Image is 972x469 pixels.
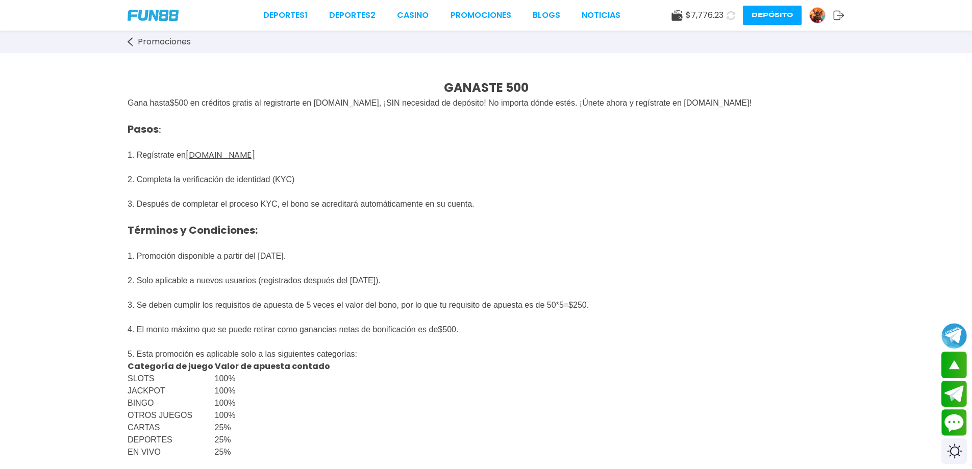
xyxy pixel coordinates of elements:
[128,98,170,107] span: Gana hasta
[215,360,330,372] strong: Valor de apuesta contado
[438,325,442,334] span: $
[743,6,802,25] button: Depósito
[573,301,589,309] span: 250.
[686,9,724,21] span: $ 7,776.23
[215,423,231,432] span: 25%
[451,9,511,21] a: Promociones
[941,323,967,349] button: Join telegram channel
[128,386,165,395] span: JACKPOT
[128,411,192,419] span: OTROS JUEGOS
[215,386,236,395] span: 100%
[810,8,825,23] img: Avatar
[582,9,620,21] a: NOTICIAS
[128,36,201,48] a: Promociones
[128,423,160,432] span: CARTAS
[215,374,236,383] span: 100%
[215,399,236,407] span: 100%
[128,374,154,383] span: SLOTS
[215,411,236,419] span: 100%
[329,9,376,21] a: Deportes2
[128,111,568,309] span: 1. Regístrate en 2. Completa la verificación de identidad (KYC) 3. Después de completar el proces...
[397,9,429,21] a: CASINO
[128,360,213,372] strong: Categoría de juego
[263,9,308,21] a: Deportes1
[941,352,967,378] button: scroll up
[186,149,255,161] a: [DOMAIN_NAME]
[128,435,172,444] span: DEPORTES
[215,448,231,456] span: 25%
[138,36,191,48] span: Promociones
[809,7,833,23] a: Avatar
[128,325,438,334] span: 4. El monto máximo que se puede retirar como ganancias netas de bonificación es de
[128,223,258,237] strong: Términos y Condiciones:
[442,325,458,334] span: 500.
[941,381,967,407] button: Join telegram
[128,448,161,456] span: EN VIVO
[175,98,752,107] span: 500 en créditos gratis al registrarte en [DOMAIN_NAME], ¡SIN necesidad de depósito! No importa dó...
[128,124,161,136] strong: :
[215,435,231,444] span: 25%
[128,122,159,136] span: Pasos
[128,10,179,21] img: Company Logo
[533,9,560,21] a: BLOGS
[568,301,573,309] span: $
[941,409,967,436] button: Contact customer service
[941,438,967,464] div: Switch theme
[128,350,357,358] span: 5. Esta promoción es aplicable solo a las siguientes categorías:
[128,399,154,407] span: BINGO
[444,79,529,96] strong: GANASTE 500
[170,98,175,107] span: $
